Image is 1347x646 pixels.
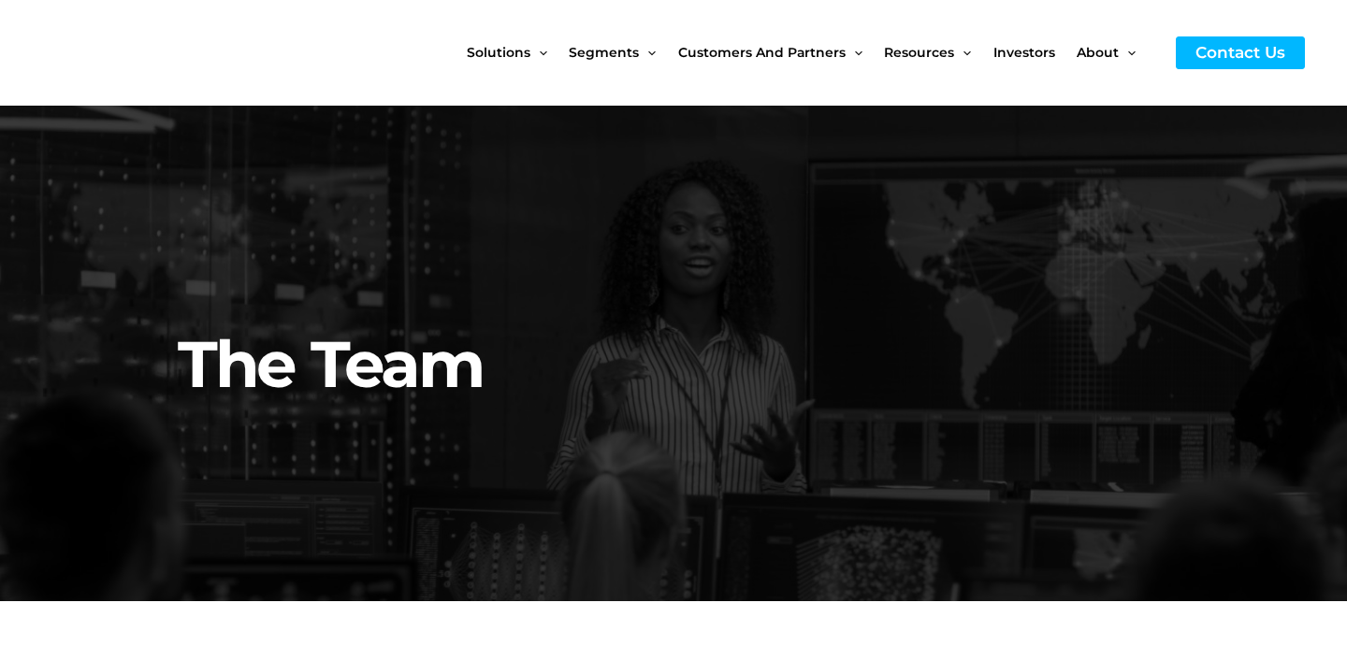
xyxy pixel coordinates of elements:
h2: The Team [178,155,1183,407]
span: Investors [993,13,1055,92]
span: Segments [569,13,639,92]
span: Menu Toggle [639,13,656,92]
span: About [1077,13,1119,92]
nav: Site Navigation: New Main Menu [467,13,1157,92]
span: Menu Toggle [1119,13,1136,92]
span: Resources [884,13,954,92]
span: Menu Toggle [530,13,547,92]
span: Solutions [467,13,530,92]
a: Investors [993,13,1077,92]
img: CyberCatch [33,14,257,92]
a: Contact Us [1176,36,1305,69]
span: Customers and Partners [678,13,846,92]
span: Menu Toggle [846,13,862,92]
span: Menu Toggle [954,13,971,92]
